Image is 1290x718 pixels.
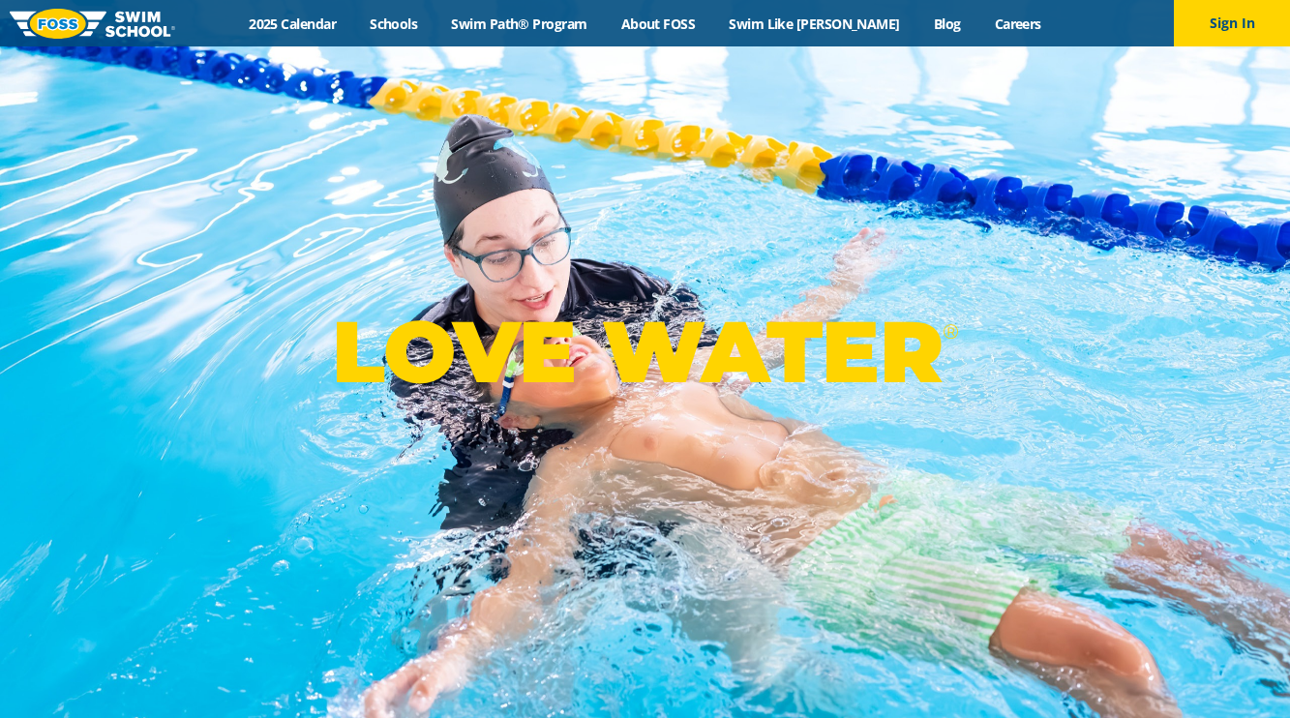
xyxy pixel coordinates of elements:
[712,15,917,33] a: Swim Like [PERSON_NAME]
[10,9,175,39] img: FOSS Swim School Logo
[604,15,712,33] a: About FOSS
[943,319,958,344] sup: ®
[353,15,435,33] a: Schools
[435,15,604,33] a: Swim Path® Program
[916,15,977,33] a: Blog
[232,15,353,33] a: 2025 Calendar
[332,300,958,404] p: LOVE WATER
[977,15,1058,33] a: Careers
